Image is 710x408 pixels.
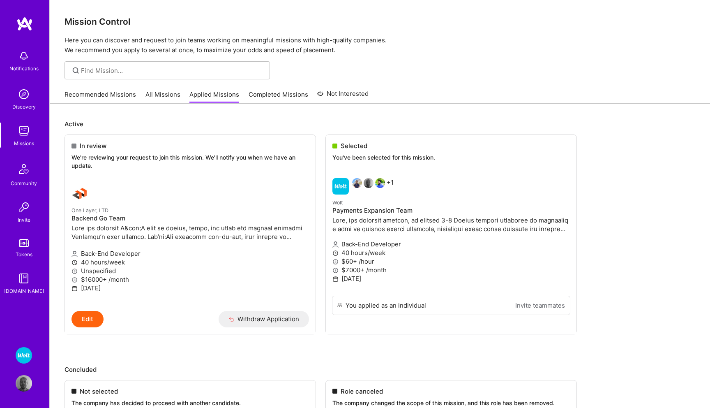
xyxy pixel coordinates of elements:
div: [DOMAIN_NAME] [4,287,44,295]
span: In review [80,141,106,150]
span: Role canceled [341,387,383,396]
i: icon MoneyGray [71,268,78,274]
i: icon Clock [71,260,78,266]
img: guide book [16,270,32,287]
img: Invite [16,199,32,216]
img: One Layer, LTD company logo [71,186,88,202]
img: logo [16,16,33,31]
img: discovery [16,86,32,102]
div: Notifications [9,64,39,73]
a: User Avatar [14,375,34,392]
p: $16000+ /month [71,275,309,284]
input: Find Mission... [81,66,264,75]
p: Here you can discover and request to join teams working on meaningful missions with high-quality ... [65,35,695,55]
small: One Layer, LTD [71,207,108,213]
h3: Mission Control [65,16,695,27]
a: Wolt - Fintech: Payments Expansion Team [14,347,34,364]
img: teamwork [16,123,32,139]
i: icon Applicant [71,251,78,257]
p: The company changed the scope of this mission, and this role has been removed. [332,399,570,407]
p: Lore ips dolorsit A&con;A elit se doeius, tempo, inc utlab etd magnaal enimadmi VenIamqu’n exer u... [71,224,309,241]
i: icon Calendar [71,285,78,292]
img: bell [16,48,32,64]
img: Community [14,159,34,179]
img: tokens [19,239,29,247]
div: Discovery [12,102,36,111]
i: icon MoneyGray [71,277,78,283]
p: Concluded [65,365,695,374]
button: Edit [71,311,104,327]
a: All Missions [145,90,180,104]
p: Active [65,120,695,128]
i: icon SearchGrey [71,66,81,75]
a: One Layer, LTD company logoOne Layer, LTDBackend Go TeamLore ips dolorsit A&con;A elit se doeius,... [65,179,316,311]
p: 40 hours/week [71,258,309,267]
a: Completed Missions [249,90,308,104]
h4: Backend Go Team [71,215,309,222]
div: Tokens [16,250,32,259]
p: Back-End Developer [71,249,309,258]
div: Invite [18,216,30,224]
a: Applied Missions [189,90,239,104]
img: Wolt - Fintech: Payments Expansion Team [16,347,32,364]
div: Community [11,179,37,188]
p: [DATE] [71,284,309,292]
button: Withdraw Application [219,311,309,327]
p: We're reviewing your request to join this mission. We'll notify you when we have an update. [71,153,309,169]
a: Not Interested [317,89,369,104]
a: Recommended Missions [65,90,136,104]
img: User Avatar [16,375,32,392]
p: Unspecified [71,267,309,275]
div: Missions [14,139,34,148]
